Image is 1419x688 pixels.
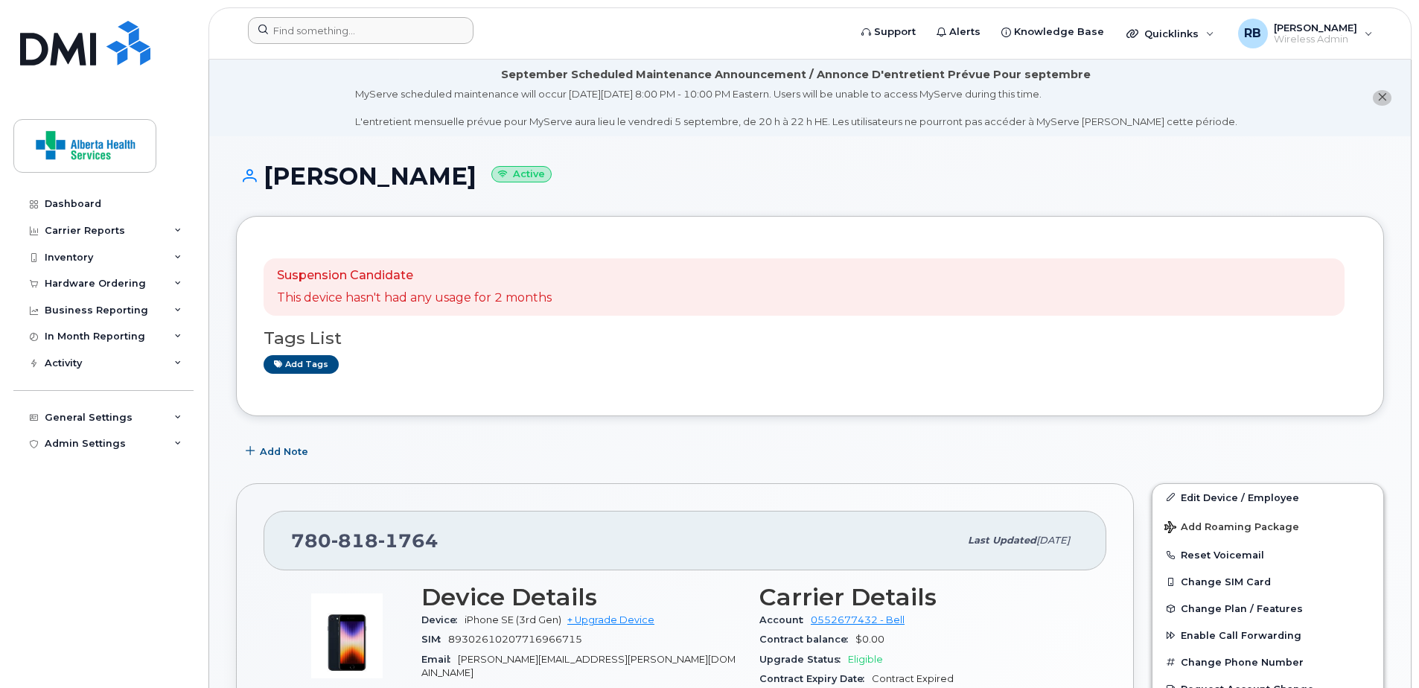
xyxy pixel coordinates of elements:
[421,614,465,625] span: Device
[264,355,339,374] a: Add tags
[331,529,378,552] span: 818
[277,290,552,307] p: This device hasn't had any usage for 2 months
[355,87,1237,129] div: MyServe scheduled maintenance will occur [DATE][DATE] 8:00 PM - 10:00 PM Eastern. Users will be u...
[759,673,872,684] span: Contract Expiry Date
[968,535,1036,546] span: Last updated
[465,614,561,625] span: iPhone SE (3rd Gen)
[1152,622,1383,649] button: Enable Call Forwarding
[759,584,1080,611] h3: Carrier Details
[378,529,439,552] span: 1764
[848,654,883,665] span: Eligible
[264,329,1356,348] h3: Tags List
[1373,90,1391,106] button: close notification
[260,445,308,459] span: Add Note
[855,634,884,645] span: $0.00
[872,673,954,684] span: Contract Expired
[1181,630,1301,641] span: Enable Call Forwarding
[421,584,742,611] h3: Device Details
[448,634,582,645] span: 89302610207716966715
[1036,535,1070,546] span: [DATE]
[759,634,855,645] span: Contract balance
[302,591,392,681] img: image20231002-3703462-1angbar.jpeg
[421,654,736,678] span: [PERSON_NAME][EMAIL_ADDRESS][PERSON_NAME][DOMAIN_NAME]
[1152,511,1383,541] button: Add Roaming Package
[1152,541,1383,568] button: Reset Voicemail
[421,654,458,665] span: Email
[1181,603,1303,614] span: Change Plan / Features
[1152,649,1383,675] button: Change Phone Number
[491,166,552,183] small: Active
[1152,484,1383,511] a: Edit Device / Employee
[759,614,811,625] span: Account
[567,614,654,625] a: + Upgrade Device
[501,67,1091,83] div: September Scheduled Maintenance Announcement / Annonce D'entretient Prévue Pour septembre
[759,654,848,665] span: Upgrade Status
[1152,595,1383,622] button: Change Plan / Features
[421,634,448,645] span: SIM
[1152,568,1383,595] button: Change SIM Card
[1164,521,1299,535] span: Add Roaming Package
[236,163,1384,189] h1: [PERSON_NAME]
[291,529,439,552] span: 780
[236,439,321,465] button: Add Note
[811,614,905,625] a: 0552677432 - Bell
[277,267,552,284] p: Suspension Candidate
